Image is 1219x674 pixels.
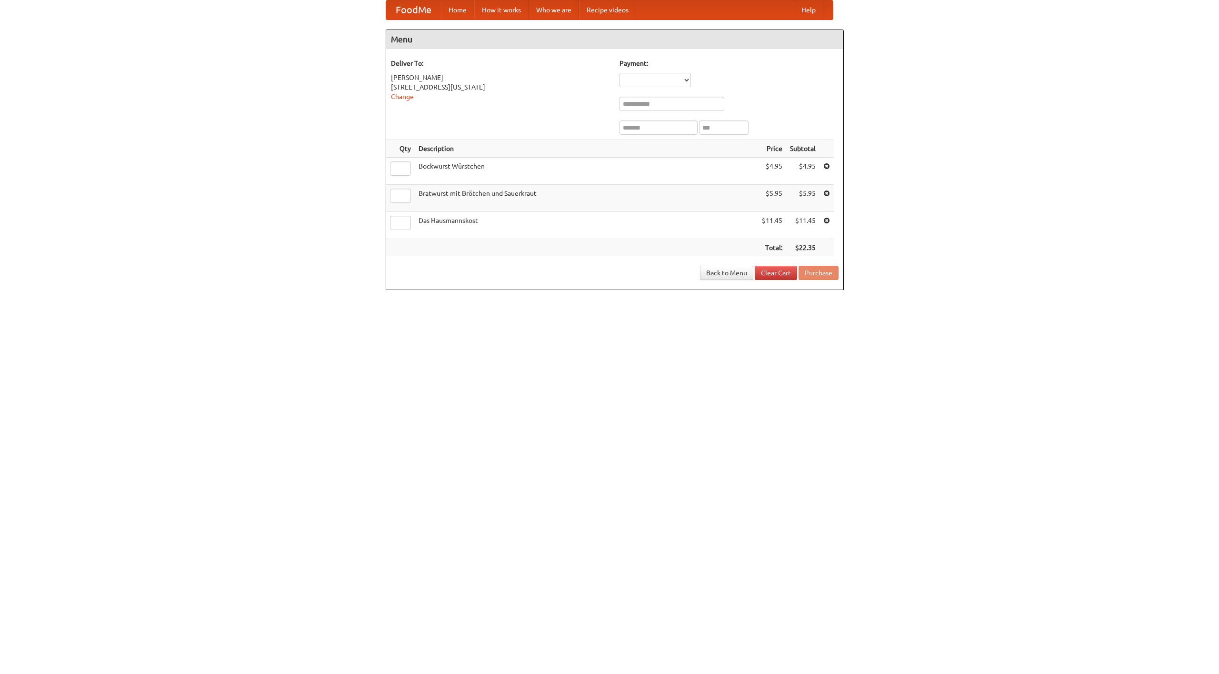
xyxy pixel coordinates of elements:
[529,0,579,20] a: Who we are
[415,158,758,185] td: Bockwurst Würstchen
[391,73,610,82] div: [PERSON_NAME]
[415,212,758,239] td: Das Hausmannskost
[386,30,843,49] h4: Menu
[758,185,786,212] td: $5.95
[794,0,823,20] a: Help
[415,185,758,212] td: Bratwurst mit Brötchen und Sauerkraut
[758,140,786,158] th: Price
[786,212,819,239] td: $11.45
[441,0,474,20] a: Home
[755,266,797,280] a: Clear Cart
[786,239,819,257] th: $22.35
[415,140,758,158] th: Description
[758,239,786,257] th: Total:
[799,266,839,280] button: Purchase
[579,0,636,20] a: Recipe videos
[386,140,415,158] th: Qty
[474,0,529,20] a: How it works
[386,0,441,20] a: FoodMe
[786,185,819,212] td: $5.95
[758,212,786,239] td: $11.45
[391,82,610,92] div: [STREET_ADDRESS][US_STATE]
[786,158,819,185] td: $4.95
[391,93,414,101] a: Change
[619,59,839,68] h5: Payment:
[786,140,819,158] th: Subtotal
[391,59,610,68] h5: Deliver To:
[700,266,753,280] a: Back to Menu
[758,158,786,185] td: $4.95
